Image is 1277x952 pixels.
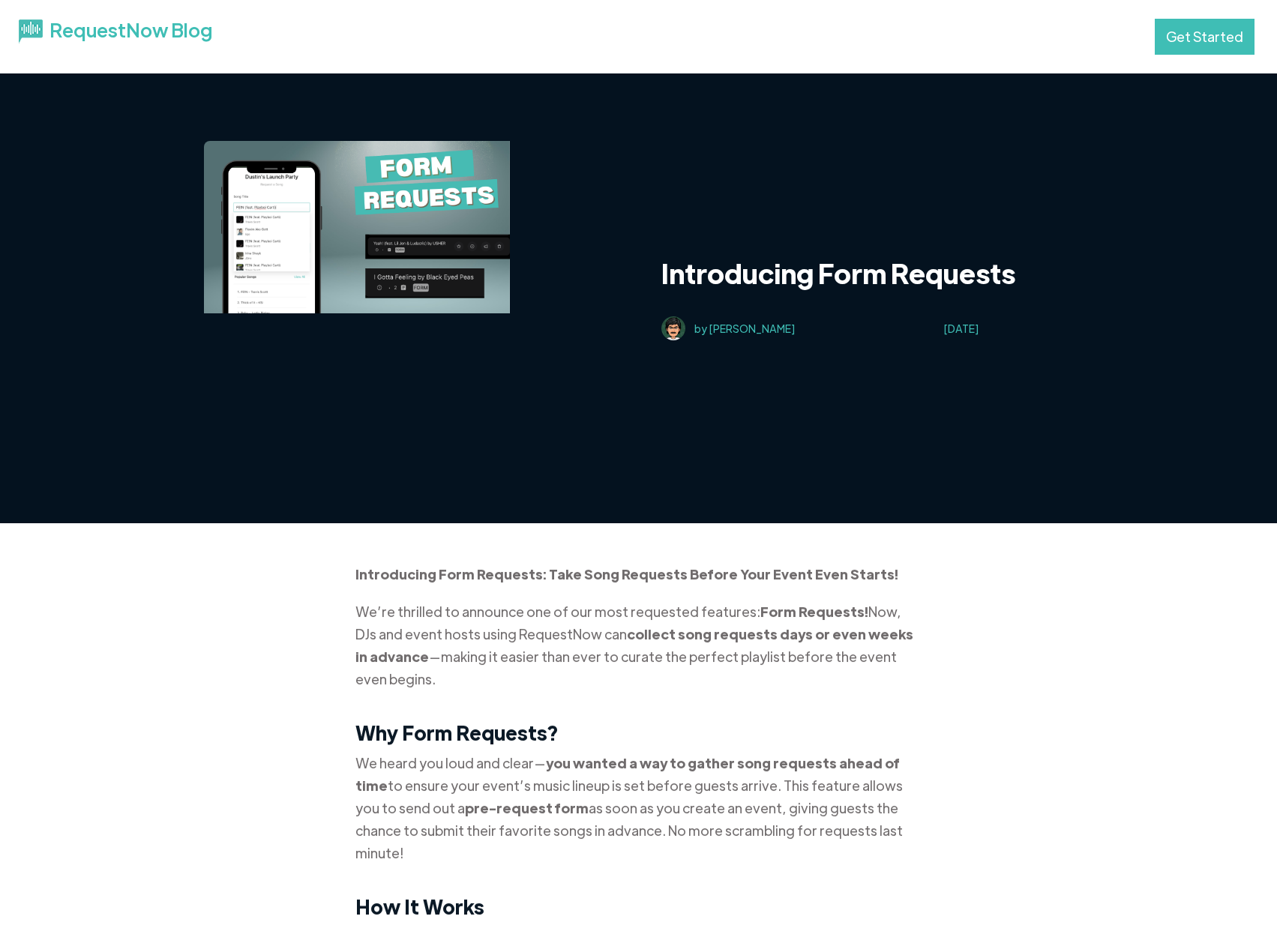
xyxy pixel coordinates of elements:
[355,720,922,744] h3: Why Form Requests?
[1155,19,1255,55] a: Get Started
[355,625,913,665] strong: collect song requests days or even weeks in advance
[760,603,868,620] strong: Form Requests!
[465,799,589,816] strong: pre-request form
[355,754,900,794] strong: you wanted a way to gather song requests ahead of time
[204,141,511,313] img: Spotify Image
[355,600,922,690] p: We’re thrilled to announce one of our most requested features: Now, DJs and event hosts using Req...
[355,894,922,918] h3: How It Works
[355,752,922,864] p: We heard you loud and clear— to ensure your event’s music lineup is set before guests arrive. Thi...
[694,319,795,337] div: by [PERSON_NAME]
[661,250,1015,295] h3: Introducing Form Requests
[49,19,282,55] div: RequestNow Blog
[943,319,979,337] div: [DATE]
[355,565,898,582] strong: Introducing Form Requests: Take Song Requests Before Your Event Even Starts!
